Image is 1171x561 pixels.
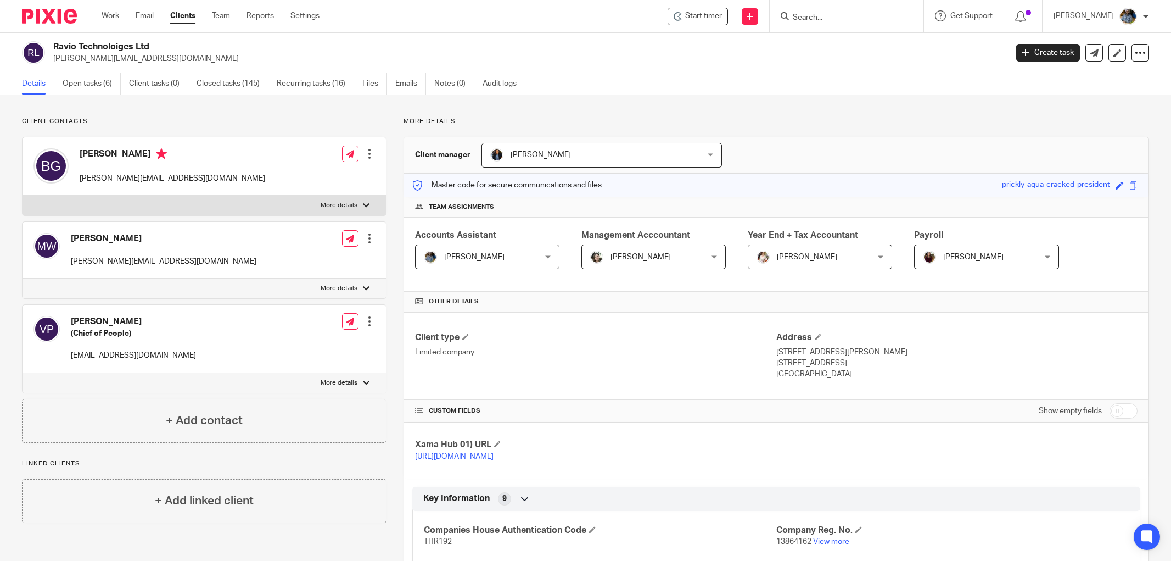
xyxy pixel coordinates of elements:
[950,12,993,20] span: Get Support
[685,10,722,21] span: Start timer
[490,148,503,162] img: martin-hickman.jpg
[581,231,690,240] span: Management Acccountant
[757,251,770,264] img: Kayleigh%20Henson.jpeg
[1002,179,1110,192] div: prickly-aqua-cracked-president
[170,10,195,21] a: Clients
[610,253,671,261] span: [PERSON_NAME]
[776,369,1138,380] p: [GEOGRAPHIC_DATA]
[429,203,494,212] span: Team assignments
[102,10,119,21] a: Work
[1119,8,1137,25] img: Jaskaran%20Singh.jpeg
[415,149,470,160] h3: Client manager
[136,10,154,21] a: Email
[776,332,1138,343] h4: Address
[813,538,849,546] a: View more
[434,73,474,95] a: Notes (0)
[404,117,1149,126] p: More details
[155,492,254,509] h4: + Add linked client
[53,41,810,53] h2: Ravio Technoloiges Ltd
[415,231,496,240] span: Accounts Assistant
[22,9,77,24] img: Pixie
[415,332,776,343] h4: Client type
[395,73,426,95] a: Emails
[1054,10,1114,21] p: [PERSON_NAME]
[22,117,386,126] p: Client contacts
[321,201,357,210] p: More details
[197,73,268,95] a: Closed tasks (145)
[748,231,858,240] span: Year End + Tax Accountant
[415,407,776,415] h4: CUSTOM FIELDS
[129,73,188,95] a: Client tasks (0)
[424,525,776,536] h4: Companies House Authentication Code
[33,233,60,259] img: svg%3E
[63,73,121,95] a: Open tasks (6)
[423,493,490,504] span: Key Information
[80,173,265,184] p: [PERSON_NAME][EMAIL_ADDRESS][DOMAIN_NAME]
[33,148,69,184] img: svg%3E
[156,148,167,159] i: Primary
[321,379,357,387] p: More details
[212,10,230,21] a: Team
[71,233,256,245] h4: [PERSON_NAME]
[511,151,571,159] span: [PERSON_NAME]
[1016,44,1080,62] a: Create task
[429,297,479,306] span: Other details
[424,538,452,546] span: THR192
[71,256,256,267] p: [PERSON_NAME][EMAIL_ADDRESS][DOMAIN_NAME]
[22,459,386,468] p: Linked clients
[943,253,1004,261] span: [PERSON_NAME]
[792,13,890,23] input: Search
[776,347,1138,358] p: [STREET_ADDRESS][PERSON_NAME]
[362,73,387,95] a: Files
[22,73,54,95] a: Details
[776,358,1138,369] p: [STREET_ADDRESS]
[321,284,357,293] p: More details
[33,316,60,342] img: svg%3E
[1039,406,1102,416] label: Show empty fields
[166,412,243,429] h4: + Add contact
[923,251,936,264] img: MaxAcc_Sep21_ElliDeanPhoto_030.jpg
[590,251,603,264] img: barbara-raine-.jpg
[444,253,505,261] span: [PERSON_NAME]
[80,148,265,162] h4: [PERSON_NAME]
[777,253,837,261] span: [PERSON_NAME]
[71,316,196,327] h4: [PERSON_NAME]
[776,525,1129,536] h4: Company Reg. No.
[246,10,274,21] a: Reports
[415,453,494,460] a: [URL][DOMAIN_NAME]
[412,180,602,191] p: Master code for secure communications and files
[290,10,320,21] a: Settings
[71,350,196,361] p: [EMAIL_ADDRESS][DOMAIN_NAME]
[415,439,776,451] h4: Xama Hub 01) URL
[22,41,45,64] img: svg%3E
[415,347,776,358] p: Limited company
[277,73,354,95] a: Recurring tasks (16)
[483,73,525,95] a: Audit logs
[53,53,1000,64] p: [PERSON_NAME][EMAIL_ADDRESS][DOMAIN_NAME]
[502,493,507,504] span: 9
[776,538,811,546] span: 13864162
[424,251,437,264] img: Jaskaran%20Singh.jpeg
[914,231,943,240] span: Payroll
[71,328,196,339] h5: (Chief of People)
